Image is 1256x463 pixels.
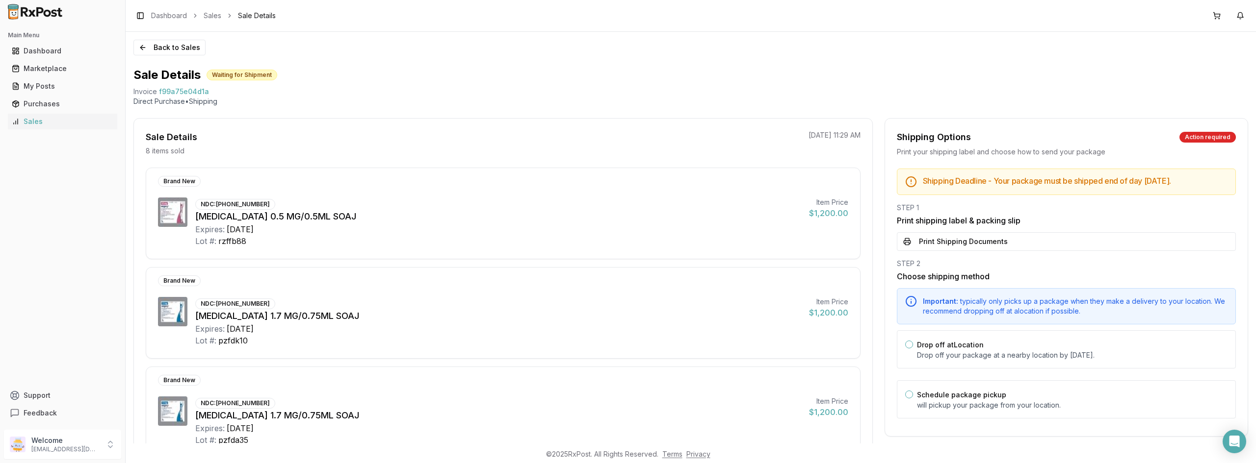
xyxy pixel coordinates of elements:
[923,177,1228,185] h5: Shipping Deadline - Your package must be shipped end of day [DATE] .
[686,450,710,458] a: Privacy
[923,296,1228,316] div: typically only picks up a package when they make a delivery to your location. We recommend droppi...
[207,70,277,80] div: Waiting for Shipment
[195,298,275,309] div: NDC: [PHONE_NUMBER]
[31,445,100,453] p: [EMAIL_ADDRESS][DOMAIN_NAME]
[158,375,201,386] div: Brand New
[195,199,275,210] div: NDC: [PHONE_NUMBER]
[8,113,117,130] a: Sales
[12,81,113,91] div: My Posts
[227,223,254,235] div: [DATE]
[809,396,848,406] div: Item Price
[809,130,861,140] p: [DATE] 11:29 AM
[146,146,184,156] p: 8 items sold
[897,215,1236,226] h3: Print shipping label & packing slip
[923,297,958,305] span: Important:
[10,437,26,452] img: User avatar
[133,67,201,83] h1: Sale Details
[227,422,254,434] div: [DATE]
[151,11,276,21] nav: breadcrumb
[809,406,848,418] div: $1,200.00
[195,235,216,247] div: Lot #:
[809,297,848,307] div: Item Price
[897,259,1236,268] div: STEP 2
[917,350,1228,360] p: Drop off your package at a nearby location by [DATE] .
[4,61,121,76] button: Marketplace
[218,235,246,247] div: rzffb88
[159,87,209,97] span: f99a75e04d1a
[158,396,187,426] img: Wegovy 1.7 MG/0.75ML SOAJ
[897,203,1236,213] div: STEP 1
[158,197,187,227] img: Wegovy 0.5 MG/0.5ML SOAJ
[4,387,121,404] button: Support
[218,434,248,446] div: pzfda35
[662,450,682,458] a: Terms
[1223,430,1246,453] div: Open Intercom Messenger
[195,398,275,409] div: NDC: [PHONE_NUMBER]
[809,207,848,219] div: $1,200.00
[31,436,100,445] p: Welcome
[1179,132,1236,143] div: Action required
[917,400,1228,410] p: will pickup your package from your location.
[195,434,216,446] div: Lot #:
[12,64,113,73] div: Marketplace
[4,404,121,422] button: Feedback
[195,210,801,223] div: [MEDICAL_DATA] 0.5 MG/0.5ML SOAJ
[195,409,801,422] div: [MEDICAL_DATA] 1.7 MG/0.75ML SOAJ
[809,197,848,207] div: Item Price
[158,297,187,326] img: Wegovy 1.7 MG/0.75ML SOAJ
[917,390,1006,399] label: Schedule package pickup
[4,96,121,112] button: Purchases
[158,275,201,286] div: Brand New
[151,11,187,21] a: Dashboard
[12,46,113,56] div: Dashboard
[158,176,201,187] div: Brand New
[195,323,225,335] div: Expires:
[238,11,276,21] span: Sale Details
[12,99,113,109] div: Purchases
[8,60,117,77] a: Marketplace
[4,43,121,59] button: Dashboard
[917,341,984,349] label: Drop off at Location
[218,335,248,346] div: pzfdk10
[8,77,117,95] a: My Posts
[133,97,1248,106] p: Direct Purchase • Shipping
[897,147,1236,157] div: Print your shipping label and choose how to send your package
[897,130,971,144] div: Shipping Options
[195,422,225,434] div: Expires:
[133,40,206,55] button: Back to Sales
[809,307,848,318] div: $1,200.00
[4,4,67,20] img: RxPost Logo
[4,114,121,129] button: Sales
[227,323,254,335] div: [DATE]
[24,408,57,418] span: Feedback
[8,42,117,60] a: Dashboard
[8,31,117,39] h2: Main Menu
[897,232,1236,251] button: Print Shipping Documents
[146,130,197,144] div: Sale Details
[8,95,117,113] a: Purchases
[12,117,113,126] div: Sales
[133,87,157,97] div: Invoice
[195,223,225,235] div: Expires:
[4,78,121,94] button: My Posts
[897,270,1236,282] h3: Choose shipping method
[195,335,216,346] div: Lot #:
[195,309,801,323] div: [MEDICAL_DATA] 1.7 MG/0.75ML SOAJ
[204,11,221,21] a: Sales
